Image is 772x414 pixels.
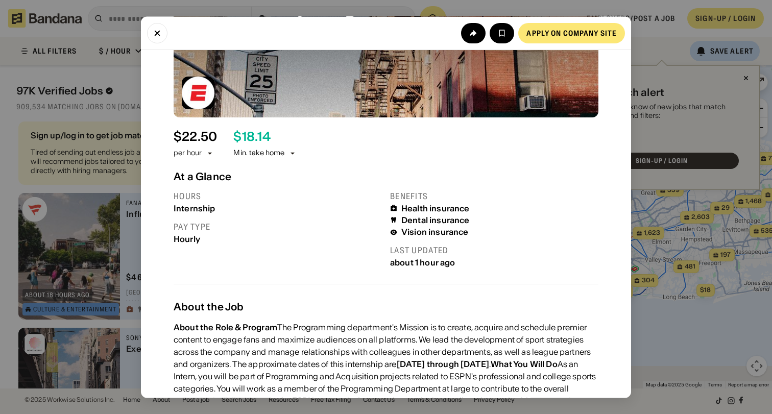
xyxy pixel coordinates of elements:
[526,29,617,36] div: Apply on company site
[182,77,214,109] img: ESPN logo
[401,204,470,213] div: Health insurance
[174,149,202,159] div: per hour
[174,130,217,144] div: $ 22.50
[174,171,598,183] div: At a Glance
[491,359,558,370] div: What You Will Do
[401,228,469,237] div: Vision insurance
[233,130,270,144] div: $ 18.14
[174,234,382,244] div: Hourly
[233,149,297,159] div: Min. take home
[174,301,598,313] div: About the Job
[174,222,382,232] div: Pay type
[174,204,382,213] div: Internship
[174,191,382,202] div: Hours
[147,22,167,43] button: Close
[174,323,277,333] div: About the Role & Program
[390,246,598,256] div: Last updated
[390,191,598,202] div: Benefits
[390,258,598,268] div: about 1 hour ago
[397,359,489,370] div: [DATE] through [DATE]
[401,215,470,225] div: Dental insurance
